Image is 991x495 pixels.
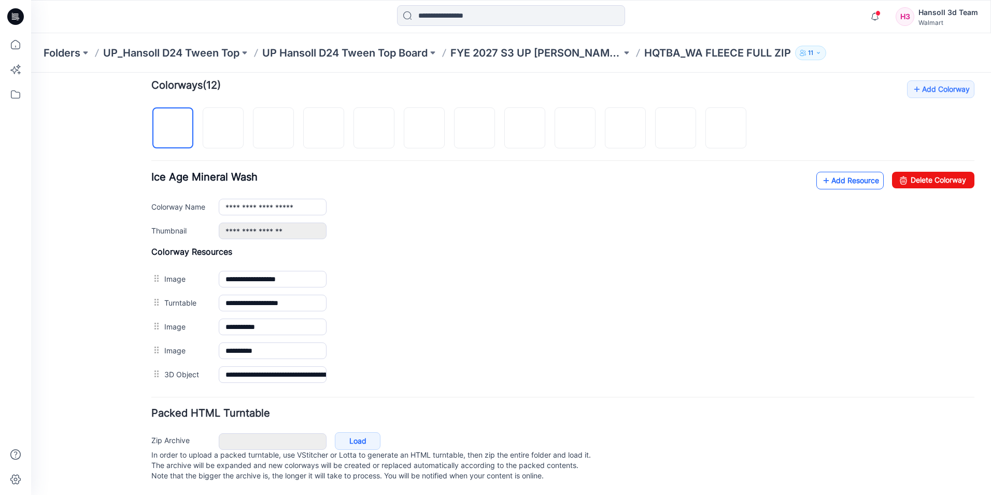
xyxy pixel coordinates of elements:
[133,296,177,307] label: 3D Object
[304,360,349,377] a: Load
[103,46,239,60] a: UP_Hansoll D24 Tween Top
[262,46,428,60] a: UP Hansoll D24 Tween Top Board
[44,46,80,60] a: Folders
[31,73,991,495] iframe: edit-style
[133,224,177,236] label: Turntable
[133,200,177,212] label: Image
[120,336,943,346] h4: Packed HTML Turntable
[133,272,177,283] label: Image
[795,46,826,60] button: 11
[918,19,978,26] div: Walmart
[120,98,226,111] span: Ice Age Mineral Wash
[861,99,943,116] a: Delete Colorway
[120,128,177,140] label: Colorway Name
[120,174,943,184] h4: Colorway Resources
[120,362,177,373] label: Zip Archive
[896,7,914,26] div: H3
[120,377,943,408] p: In order to upload a packed turntable, use VStitcher or Lotta to generate an HTML turntable, then...
[450,46,621,60] a: FYE 2027 S3 UP [PERSON_NAME] TOP
[785,99,853,117] a: Add Resource
[918,6,978,19] div: Hansoll 3d Team
[644,46,791,60] p: HQTBA_WA FLEECE FULL ZIP
[133,248,177,259] label: Image
[808,47,813,59] p: 11
[120,152,177,163] label: Thumbnail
